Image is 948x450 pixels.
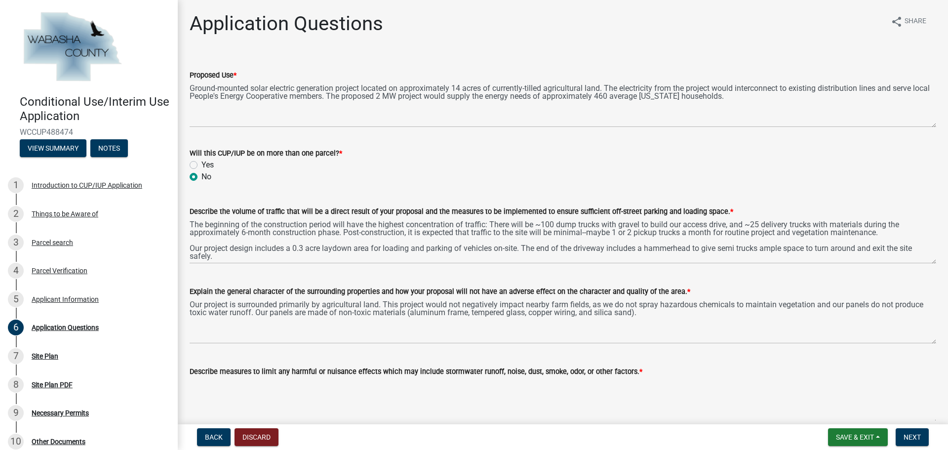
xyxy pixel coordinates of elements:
[190,150,342,157] label: Will this CUP/IUP be on more than one parcel?
[8,177,24,193] div: 1
[32,296,99,303] div: Applicant Information
[32,438,85,445] div: Other Documents
[8,206,24,222] div: 2
[20,139,86,157] button: View Summary
[8,263,24,279] div: 4
[904,433,921,441] span: Next
[32,239,73,246] div: Parcel search
[20,95,170,123] h4: Conditional Use/Interim Use Application
[32,409,89,416] div: Necessary Permits
[8,405,24,421] div: 9
[90,145,128,153] wm-modal-confirm: Notes
[8,291,24,307] div: 5
[190,72,237,79] label: Proposed Use
[190,368,642,375] label: Describe measures to limit any harmful or nuisance effects which may include stormwater runoff, n...
[205,433,223,441] span: Back
[201,159,214,171] label: Yes
[190,12,383,36] h1: Application Questions
[197,428,231,446] button: Back
[190,288,690,295] label: Explain the general character of the surrounding properties and how your proposal will not have a...
[201,171,211,183] label: No
[20,145,86,153] wm-modal-confirm: Summary
[32,324,99,331] div: Application Questions
[90,139,128,157] button: Notes
[891,16,903,28] i: share
[32,381,73,388] div: Site Plan PDF
[20,10,124,84] img: Wabasha County, Minnesota
[836,433,874,441] span: Save & Exit
[32,267,87,274] div: Parcel Verification
[32,182,142,189] div: Introduction to CUP/IUP Application
[8,434,24,450] div: 10
[8,377,24,393] div: 8
[8,320,24,335] div: 6
[8,235,24,250] div: 3
[905,16,926,28] span: Share
[32,210,98,217] div: Things to be Aware of
[883,12,934,31] button: shareShare
[235,428,278,446] button: Discard
[32,353,58,360] div: Site Plan
[8,348,24,364] div: 7
[896,428,929,446] button: Next
[190,208,733,215] label: Describe the volume of traffic that will be a direct result of your proposal and the measures to ...
[828,428,888,446] button: Save & Exit
[20,127,158,137] span: WCCUP488474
